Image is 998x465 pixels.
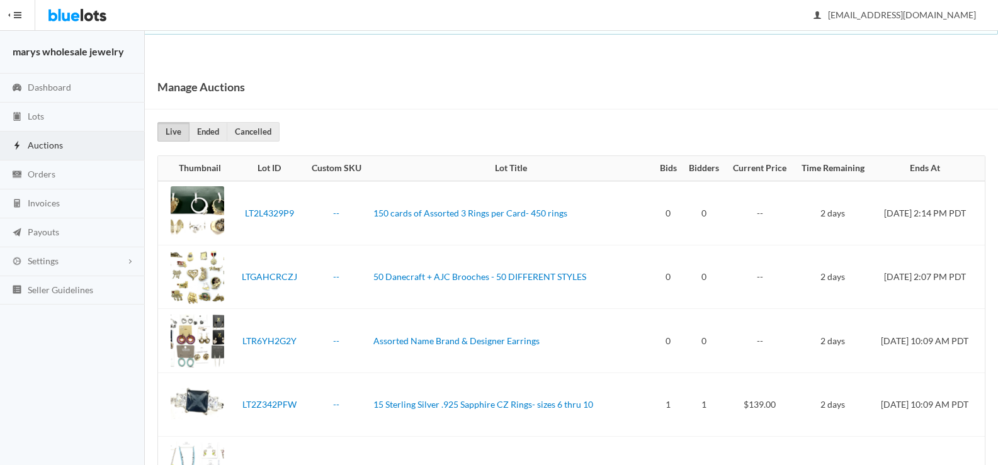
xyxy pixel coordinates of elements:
ion-icon: speedometer [11,82,23,94]
span: Invoices [28,198,60,208]
strong: marys wholesale jewelry [13,45,124,57]
span: Payouts [28,227,59,237]
td: -- [726,309,794,373]
td: 0 [683,245,726,309]
ion-icon: clipboard [11,111,23,123]
td: [DATE] 10:09 AM PDT [872,309,985,373]
th: Bidders [683,156,726,181]
td: $139.00 [726,373,794,437]
ion-icon: flash [11,140,23,152]
a: 15 Sterling Silver .925 Sapphire CZ Rings- sizes 6 thru 10 [373,399,593,410]
td: [DATE] 10:09 AM PDT [872,373,985,437]
a: 150 cards of Assorted 3 Rings per Card- 450 rings [373,208,567,218]
a: Ended [189,122,227,142]
a: -- [333,271,339,282]
span: Seller Guidelines [28,284,93,295]
td: 2 days [794,309,872,373]
span: Lots [28,111,44,121]
td: -- [726,181,794,245]
td: 0 [654,181,683,245]
th: Bids [654,156,683,181]
span: Settings [28,255,59,266]
span: Orders [28,169,55,179]
td: 2 days [794,181,872,245]
th: Custom SKU [304,156,368,181]
td: 2 days [794,373,872,437]
a: -- [333,208,339,218]
ion-icon: calculator [11,198,23,210]
ion-icon: person [811,10,824,22]
ion-icon: cog [11,256,23,268]
a: Cancelled [227,122,280,142]
a: 50 Danecraft + AJC Brooches - 50 DIFFERENT STYLES [373,271,586,282]
a: LT2Z342PFW [242,399,297,410]
th: Lot ID [234,156,304,181]
th: Lot Title [368,156,654,181]
td: 0 [654,245,683,309]
ion-icon: paper plane [11,227,23,239]
td: 1 [654,373,683,437]
span: Dashboard [28,82,71,92]
td: 0 [683,181,726,245]
a: -- [333,399,339,410]
a: -- [333,335,339,346]
h1: Manage Auctions [157,77,245,96]
td: 2 days [794,245,872,309]
ion-icon: cash [11,169,23,181]
th: Current Price [726,156,794,181]
td: [DATE] 2:07 PM PDT [872,245,985,309]
a: LT2L4329P9 [245,208,294,218]
a: LTGAHCRCZJ [242,271,297,282]
th: Time Remaining [794,156,872,181]
a: LTR6YH2G2Y [242,335,297,346]
span: [EMAIL_ADDRESS][DOMAIN_NAME] [814,9,976,20]
td: [DATE] 2:14 PM PDT [872,181,985,245]
span: Auctions [28,140,63,150]
ion-icon: list box [11,284,23,296]
td: -- [726,245,794,309]
td: 1 [683,373,726,437]
th: Thumbnail [158,156,234,181]
th: Ends At [872,156,985,181]
td: 0 [683,309,726,373]
a: Assorted Name Brand & Designer Earrings [373,335,540,346]
td: 0 [654,309,683,373]
a: Live [157,122,190,142]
